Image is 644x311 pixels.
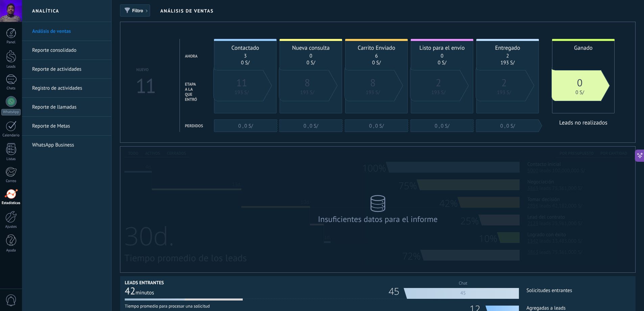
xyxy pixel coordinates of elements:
div: Leads Entrantes [125,280,164,286]
a: 0 S/ [307,60,315,66]
li: Análisis de ventas [22,22,111,41]
li: Registro de actividades [22,79,111,98]
div: Nuevo [136,67,155,72]
a: Reporte consolidado [32,41,104,60]
button: Filtro [120,4,150,17]
li: Reporte consolidado [22,41,111,60]
a: 0 [577,81,582,88]
a: 0 S/ [575,89,584,96]
div: 0 , 0 S/ [411,123,473,129]
div: Nueva consulta [283,44,338,51]
span: 2 [436,76,441,89]
a: 2 [501,81,507,88]
a: 0 S/ [241,60,249,66]
span: 8 [305,76,310,89]
span: 2 [501,76,507,89]
a: 8 [370,81,376,88]
div: Tiempo promedio para procesar una solicitud [125,302,278,309]
a: Reporte de Metas [32,117,104,136]
div: 0 , 0 S/ [345,123,408,129]
span: Filtro [132,8,143,13]
a: 0 [440,53,443,59]
li: Reporte de llamadas [22,98,111,117]
div: 0 , 0 S/ [476,123,539,129]
a: 193 S/ [501,60,515,66]
span: Solicitudes entrantes [519,287,572,294]
div: 0 , 0 S/ [214,123,277,129]
div: Leads no realizados [552,119,615,126]
div: Listo para el envío [414,44,470,51]
a: 193 S/ [366,89,380,96]
a: 193 S/ [300,89,314,96]
div: 11 [136,72,155,99]
a: 11 [236,81,247,88]
li: Reporte de Metas [22,117,111,136]
div: Ahora [185,54,197,59]
div: Leads [1,65,21,69]
li: Reporte de actividades [22,60,111,79]
a: 6 [375,53,378,59]
div: Panel [1,40,21,45]
a: 193 S/ [235,89,249,96]
div: 0 , 0 S/ [280,123,342,129]
div: minutos [125,285,278,297]
div: 45 [407,288,519,299]
div: Carrito Enviado [349,44,404,51]
span: 0 [577,76,582,89]
a: WhatsApp Business [32,136,104,155]
div: Ajustes [1,225,21,229]
div: Insuficientes datos para el informe [317,214,439,224]
a: 8 [305,81,310,88]
a: 193 S/ [497,89,511,96]
div: Ayuda [1,248,21,253]
a: 2 [436,81,441,88]
span: 8 [370,76,376,89]
a: 3 [244,53,246,59]
a: 0 [309,53,312,59]
span: 11 [236,76,247,89]
a: Reporte de actividades [32,60,104,79]
div: Correo [1,179,21,183]
div: Chat [407,277,519,289]
a: 193 S/ [431,89,446,96]
a: Análisis de ventas [32,22,104,41]
div: Listas [1,157,21,161]
span: 42 [125,285,136,297]
div: Calendario [1,133,21,138]
div: WhatsApp [1,109,21,115]
div: 45 [388,288,404,295]
div: Ganado [556,44,611,51]
div: Estadísticas [1,201,21,205]
a: Registro de actividades [32,79,104,98]
div: Entregado [480,44,535,51]
div: Chats [1,86,21,91]
a: 0 S/ [372,60,381,66]
div: Contactado [218,44,273,51]
div: Perdidos [185,124,203,129]
a: 2 [506,53,509,59]
a: Reporte de llamadas [32,98,104,117]
li: WhatsApp Business [22,136,111,154]
div: Etapa a la que entró [185,82,197,102]
a: 0 S/ [438,60,446,66]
